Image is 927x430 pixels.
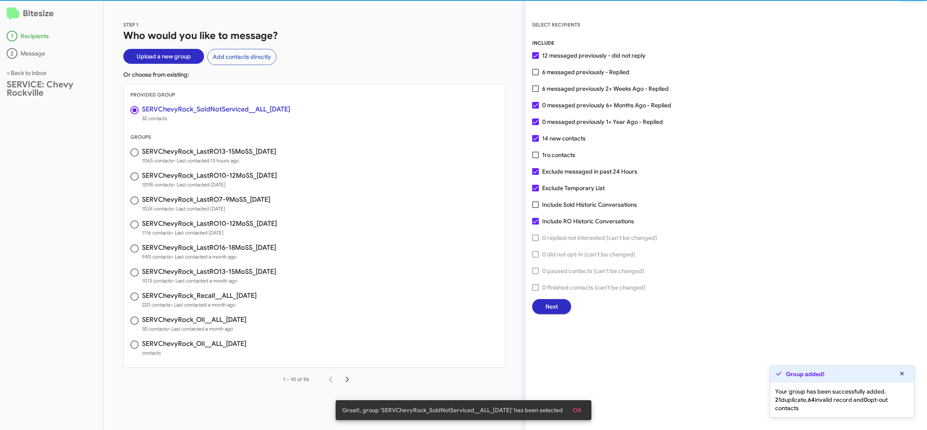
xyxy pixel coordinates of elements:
[142,277,276,285] span: 1013 contacts
[123,70,506,79] p: Or choose from existing:
[142,301,257,309] span: 220 contacts
[532,39,920,47] div: INCLUDE
[542,51,646,60] span: 12 messaged previously - did not reply
[123,49,204,64] button: Upload a new group
[532,22,580,28] span: SELECT RECIPIENTS
[142,244,276,251] h3: SERVChevyRock_LastRO16-18MoSS_[DATE]
[7,48,96,59] div: Message
[770,382,914,417] div: Your group has been successfully added. duplicate, invalid record and opt-out contacts
[142,114,290,123] span: 32 contacts
[142,157,276,165] span: 1065 contacts
[168,326,233,332] span: • Last contacted a month ago
[542,183,605,193] span: Exclude Temporary List
[171,302,235,308] span: • Last contacted a month ago
[142,205,270,213] span: 1024 contacts
[7,7,19,21] img: logo-minimal.svg
[173,181,226,188] span: • Last contacted [DATE]
[542,266,644,276] span: 0 paused contacts (can't be changed)
[171,254,236,260] span: • Last contacted a month ago
[566,403,588,418] button: OK
[542,117,663,127] span: 0 messaged previously 1+ Year Ago - Replied
[124,133,505,141] div: GROUPS
[171,229,223,236] span: • Last contacted [DATE]
[7,31,96,41] div: Recipients
[142,325,246,333] span: 30 contacts
[542,67,629,77] span: 6 messaged previously - Replied
[545,151,575,159] span: ro contacts
[142,148,276,155] h3: SERVChevyRock_LastRO13-15MoSS_[DATE]
[172,278,237,284] span: • Last contacted a month ago
[542,133,586,143] span: 14 new contacts
[283,375,309,384] div: 1 – 10 of 96
[542,249,635,259] span: 0 did not opt-in (can't be changed)
[322,371,339,388] button: Previous page
[142,229,277,237] span: 1116 contacts
[342,406,563,414] span: Great!, group 'SERVChevyRock_SoldNotServiced__ALL_[DATE]' has been selected
[142,292,257,299] h3: SERVChevyRock_Recall__ALL_[DATE]
[542,84,669,94] span: 6 messaged previously 2+ Weeks Ago - Replied
[542,233,657,243] span: 0 replied not interested (can't be changed)
[545,299,558,314] span: Next
[786,370,824,378] strong: Group added!
[123,29,506,42] h1: Who would you like to message?
[542,100,671,110] span: 0 messaged previously 6+ Months Ago - Replied
[7,48,17,59] div: 2
[808,396,815,403] b: 64
[142,253,276,261] span: 940 contacts
[339,371,355,388] button: Next page
[542,283,646,292] span: 0 finished contacts (can't be changed)
[542,216,634,226] span: Include RO Historic Conversations
[7,80,96,97] div: SERVICE: Chevy Rockville
[142,316,246,323] h3: SERVChevyRock_Oil__ALL_[DATE]
[142,172,277,179] h3: SERVChevyRock_LastRO10-12MoSS_[DATE]
[142,196,270,203] h3: SERVChevyRock_LastRO7-9MoSS_[DATE]
[7,31,17,41] div: 1
[542,167,637,176] span: Exclude messaged in past 24 Hours
[207,49,276,65] button: Add contacts directly
[532,299,571,314] button: Next
[573,403,581,418] span: OK
[7,7,96,21] h2: Bitesize
[542,200,637,210] span: Include Sold Historic Conversations
[775,396,781,403] b: 21
[142,220,277,227] h3: SERVChevyRock_LastRO10-12MoSS_[DATE]
[142,106,290,113] h3: SERVChevyRock_SoldNotServiced__ALL_[DATE]
[542,150,575,160] span: 1
[864,396,867,403] b: 0
[142,268,276,275] h3: SERVChevyRock_LastRO13-15MoSS_[DATE]
[142,181,277,189] span: 1098 contacts
[124,91,505,99] div: PROVIDED GROUP
[142,349,246,357] span: contacts
[137,49,191,64] span: Upload a new group
[7,69,46,77] a: < Back to inbox
[173,157,239,164] span: • Last contacted 13 hours ago
[142,341,246,347] h3: SERVChevyRock_Oil__ALL_[DATE]
[123,22,139,28] span: STEP 1
[173,205,225,212] span: • Last contacted [DATE]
